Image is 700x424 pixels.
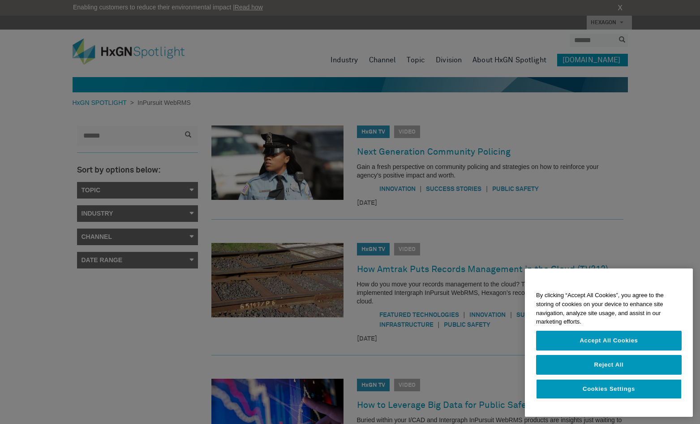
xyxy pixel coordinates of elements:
[536,379,682,399] button: Cookies Settings
[536,355,682,375] button: Reject All
[525,268,693,417] div: Cookie banner
[525,286,693,331] div: By clicking “Accept All Cookies”, you agree to the storing of cookies on your device to enhance s...
[536,331,682,350] button: Accept All Cookies
[525,268,693,417] div: Privacy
